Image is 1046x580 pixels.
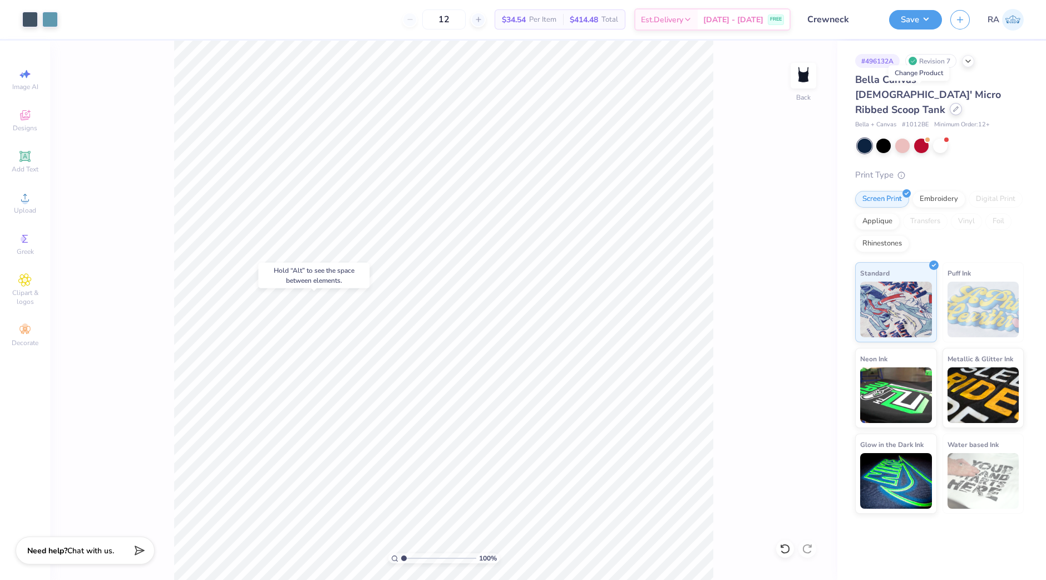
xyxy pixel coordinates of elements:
div: Embroidery [912,191,965,208]
div: Rhinestones [855,235,909,252]
div: Hold “Alt” to see the space between elements. [258,263,369,288]
img: Neon Ink [860,367,932,423]
span: Chat with us. [67,545,114,556]
span: Metallic & Glitter Ink [948,353,1013,365]
span: $414.48 [570,14,598,26]
span: FREE [770,16,782,23]
span: Standard [860,267,890,279]
span: RA [988,13,999,26]
div: Foil [985,213,1012,230]
div: Back [796,92,811,102]
span: Image AI [12,82,38,91]
img: Water based Ink [948,453,1019,509]
div: Screen Print [855,191,909,208]
span: Clipart & logos [6,288,45,306]
span: Add Text [12,165,38,174]
span: Total [601,14,618,26]
img: Glow in the Dark Ink [860,453,932,509]
div: Revision 7 [905,54,956,68]
span: Bella + Canvas [855,120,896,130]
div: Print Type [855,169,1024,181]
a: RA [988,9,1024,31]
div: Vinyl [951,213,982,230]
div: # 496132A [855,54,900,68]
span: $34.54 [502,14,526,26]
input: – – [422,9,466,30]
span: Minimum Order: 12 + [934,120,990,130]
img: Metallic & Glitter Ink [948,367,1019,423]
div: Transfers [903,213,948,230]
span: # 1012BE [902,120,929,130]
span: Upload [14,206,36,215]
div: Change Product [889,65,949,81]
span: Puff Ink [948,267,971,279]
span: Designs [13,124,37,132]
img: Back [792,65,815,87]
div: Digital Print [969,191,1023,208]
img: Puff Ink [948,282,1019,337]
span: Bella Canvas [DEMOGRAPHIC_DATA]' Micro Ribbed Scoop Tank [855,73,1001,116]
div: Applique [855,213,900,230]
span: Neon Ink [860,353,887,365]
span: Per Item [529,14,556,26]
span: Greek [17,247,34,256]
span: Decorate [12,338,38,347]
strong: Need help? [27,545,67,556]
span: Est. Delivery [641,14,683,26]
span: 100 % [479,553,497,563]
span: Water based Ink [948,439,999,450]
button: Save [889,10,942,30]
img: Standard [860,282,932,337]
span: [DATE] - [DATE] [703,14,763,26]
img: Riley Ash [1002,9,1024,31]
span: Glow in the Dark Ink [860,439,924,450]
input: Untitled Design [799,8,881,31]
